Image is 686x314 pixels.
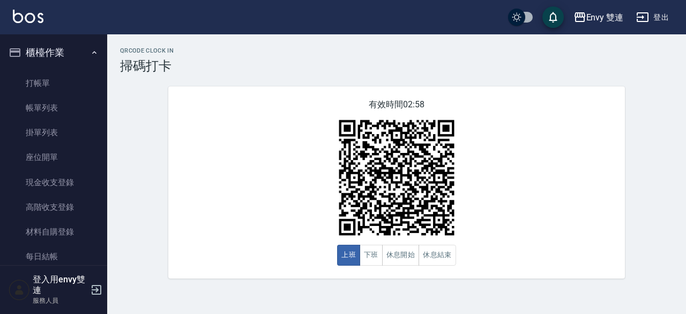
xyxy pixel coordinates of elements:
a: 高階收支登錄 [4,195,103,220]
button: 休息開始 [382,245,420,266]
a: 每日結帳 [4,244,103,269]
a: 現金收支登錄 [4,170,103,195]
a: 座位開單 [4,145,103,170]
a: 帳單列表 [4,96,103,120]
button: 下班 [360,245,383,266]
div: Envy 雙連 [586,11,624,24]
button: 櫃檯作業 [4,39,103,67]
img: Logo [13,10,43,23]
img: Person [9,279,30,301]
button: 登出 [632,8,673,27]
button: Envy 雙連 [569,6,628,28]
button: 休息結束 [419,245,456,266]
h3: 掃碼打卡 [120,59,673,74]
a: 掛單列表 [4,120,103,145]
a: 打帳單 [4,71,103,96]
button: save [542,6,564,28]
div: 有效時間 02:58 [168,86,625,279]
p: 服務人員 [33,296,87,305]
h2: QRcode Clock In [120,47,673,54]
h5: 登入用envy雙連 [33,274,87,296]
button: 上班 [337,245,360,266]
a: 材料自購登錄 [4,220,103,244]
